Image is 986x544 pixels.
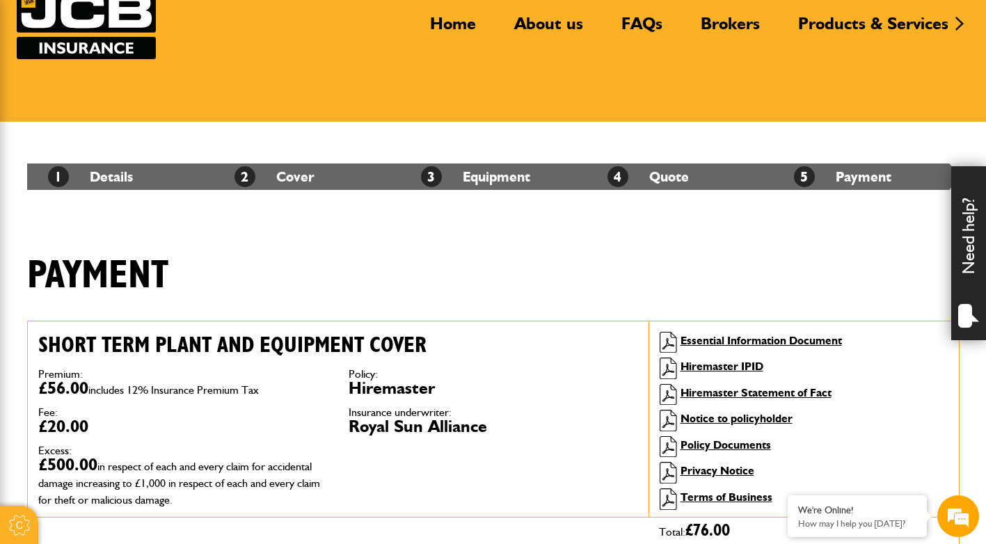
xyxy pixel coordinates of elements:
span: 1 [48,166,69,187]
dt: Policy: [349,369,638,380]
a: Notice to policyholder [681,412,793,425]
a: Home [420,13,486,45]
dt: Excess: [38,445,328,456]
h1: Payment [27,253,168,299]
span: £ [685,522,730,539]
span: 5 [794,166,815,187]
a: 2Cover [234,168,315,185]
span: includes 12% Insurance Premium Tax [88,383,259,397]
a: Policy Documents [681,438,771,451]
a: 1Details [48,168,133,185]
a: FAQs [611,13,673,45]
span: 3 [421,166,442,187]
a: Products & Services [788,13,959,45]
span: in respect of each and every claim for accidental damage increasing to £1,000 in respect of each ... [38,460,320,506]
li: Payment [773,163,960,190]
span: 2 [234,166,255,187]
a: Hiremaster Statement of Fact [681,386,832,399]
div: We're Online! [798,504,916,516]
a: Brokers [690,13,770,45]
div: Need help? [951,166,986,340]
span: 76.00 [693,522,730,539]
dd: £20.00 [38,418,328,435]
dt: Premium: [38,369,328,380]
a: Terms of Business [681,490,772,504]
p: How may I help you today? [798,518,916,529]
dt: Insurance underwriter: [349,407,638,418]
a: 3Equipment [421,168,530,185]
dt: Fee: [38,407,328,418]
h2: Short term plant and equipment cover [38,332,638,358]
dd: Hiremaster [349,380,638,397]
span: 4 [607,166,628,187]
a: 4Quote [607,168,689,185]
dd: £56.00 [38,380,328,397]
a: Hiremaster IPID [681,360,763,373]
a: Privacy Notice [681,464,754,477]
dd: £500.00 [38,456,328,506]
div: Total: [649,518,959,544]
a: Essential Information Document [681,334,842,347]
dd: Royal Sun Alliance [349,418,638,435]
a: About us [504,13,594,45]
